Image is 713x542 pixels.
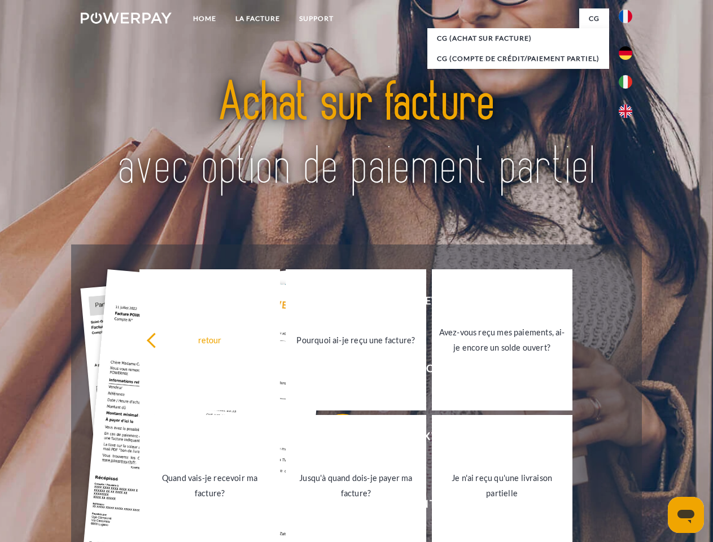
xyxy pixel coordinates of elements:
img: de [619,46,632,60]
div: Avez-vous reçu mes paiements, ai-je encore un solde ouvert? [439,325,566,355]
div: retour [146,332,273,347]
a: LA FACTURE [226,8,290,29]
img: logo-powerpay-white.svg [81,12,172,24]
img: fr [619,10,632,23]
img: it [619,75,632,89]
a: CG [579,8,609,29]
div: Pourquoi ai-je reçu une facture? [292,332,419,347]
a: Home [183,8,226,29]
a: CG (Compte de crédit/paiement partiel) [427,49,609,69]
div: Jusqu'à quand dois-je payer ma facture? [292,470,419,501]
img: en [619,104,632,118]
img: title-powerpay_fr.svg [108,54,605,216]
a: CG (achat sur facture) [427,28,609,49]
div: Je n'ai reçu qu'une livraison partielle [439,470,566,501]
div: Quand vais-je recevoir ma facture? [146,470,273,501]
iframe: Bouton de lancement de la fenêtre de messagerie [668,497,704,533]
a: Avez-vous reçu mes paiements, ai-je encore un solde ouvert? [432,269,572,410]
a: Support [290,8,343,29]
